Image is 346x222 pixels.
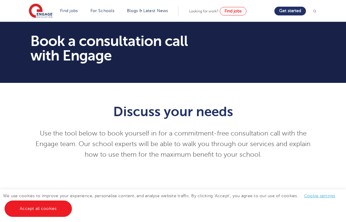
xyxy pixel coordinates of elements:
span: Looking for work? [189,9,219,13]
img: Engage Education [29,4,53,19]
a: For Schools [90,8,114,13]
a: Blogs & Latest News [127,8,168,13]
p: Use the tool below to book yourself in for a commitment-free consultation call with the Engage te... [30,128,316,160]
h1: Book a consultation call with Engage [30,34,193,63]
span: We use cookies to improve your experience, personalise content, and analyse website traffic. By c... [3,194,341,211]
a: Accept all cookies [5,201,72,217]
a: Get started [274,7,306,15]
a: Find jobs [60,8,78,13]
a: Cookie settings [304,194,335,198]
a: Find jobs [220,7,246,15]
h1: Discuss your needs [30,104,316,119]
span: Find jobs [225,9,242,13]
